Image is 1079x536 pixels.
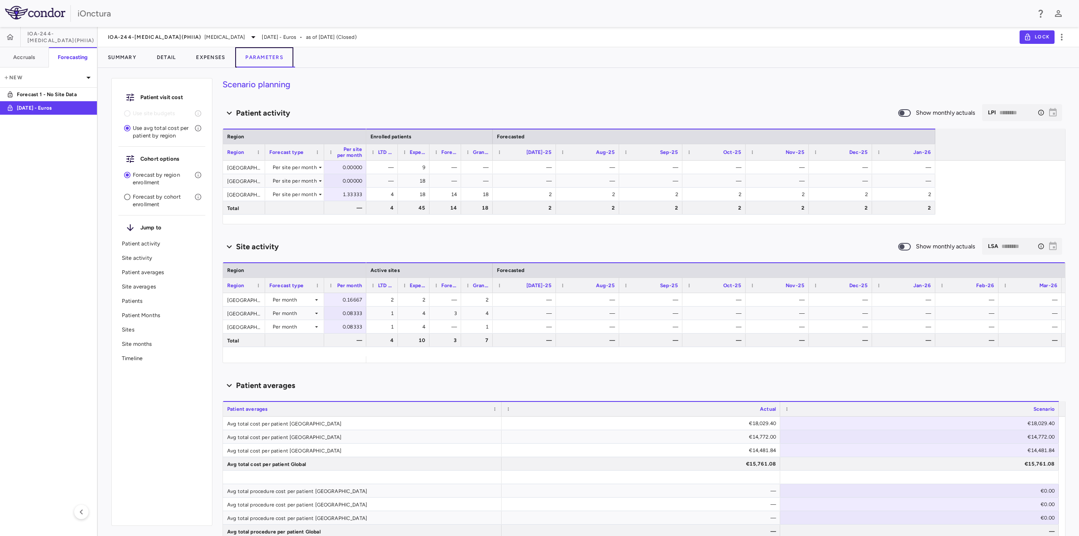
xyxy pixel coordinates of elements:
div: — [753,161,805,174]
span: Expected trial total [410,283,425,288]
div: Use avg total cost per patient by region [118,121,205,143]
div: — [690,307,741,320]
div: 1 [374,320,394,334]
span: Aug-25 [596,283,615,288]
div: — [880,320,931,334]
div: — [469,161,489,174]
div: — [627,307,678,320]
div: — [627,161,678,174]
div: Per site per month [273,188,317,201]
span: Expected trial total [410,149,425,155]
div: Avg total cost per patient [GEOGRAPHIC_DATA] [223,417,502,430]
div: Avg total procedure cost per patient [GEOGRAPHIC_DATA] [223,498,502,511]
div: 14 [437,201,457,215]
div: — [880,161,931,174]
p: Forecast by region enrollment [133,171,194,186]
span: Forecasted total [441,149,457,155]
span: [DATE] - Euros [262,33,296,41]
div: 2 [564,201,615,215]
span: Jan-26 [913,283,931,288]
span: IOA-244-[MEDICAL_DATA](PhIIa) [27,30,97,44]
div: 2 [880,201,931,215]
div: 2 [690,188,741,201]
div: — [753,174,805,188]
div: — [816,161,868,174]
span: IOA-244-[MEDICAL_DATA](PhIIa) [108,34,201,40]
div: — [437,293,457,307]
div: 2 [753,188,805,201]
span: [MEDICAL_DATA] [204,33,245,41]
span: Feb-26 [976,283,994,288]
span: Jan-26 [913,149,931,155]
div: Per month [273,293,313,307]
h6: Accruals [13,54,35,61]
div: — [1006,320,1058,334]
div: 2 [816,188,868,201]
span: Oct-25 [723,149,741,155]
div: — [943,334,994,347]
div: 0.16667 [332,293,362,307]
div: — [880,334,931,347]
div: — [469,174,489,188]
div: — [943,307,994,320]
div: Select the month to which you want to forecast sites. This does not affect the overall trial time... [1038,243,1044,250]
span: Dec-25 [849,149,868,155]
div: — [880,307,931,320]
div: €14,481.84 [509,444,776,457]
div: 2 [564,188,615,201]
div: — [500,320,552,334]
div: 18 [469,201,489,215]
div: 0.08333 [332,307,362,320]
div: — [816,320,868,334]
div: 4 [374,334,394,347]
div: €14,481.84 [788,444,1055,457]
div: [GEOGRAPHIC_DATA] [223,293,265,306]
div: Jump to [118,219,205,237]
p: Forecast 1 - No Site Data [17,91,79,98]
span: Region [227,267,244,273]
div: 10 [405,334,425,347]
div: 4 [469,307,489,320]
div: 2 [469,293,489,307]
div: — [564,320,615,334]
span: Forecasted [497,134,525,140]
div: — [564,174,615,188]
div: — [437,161,457,174]
div: Patient visit cost [118,89,205,106]
div: — [564,161,615,174]
div: — [332,201,362,215]
div: — [500,174,552,188]
span: LTD actual [378,149,394,155]
button: Parameters [235,47,293,67]
li: To use site budgets, you must enter enrollment by cohort for accuracy [118,106,205,121]
div: €15,761.08 [788,457,1055,471]
span: Forecasted [497,267,525,273]
div: — [564,334,615,347]
span: Actual [760,406,776,412]
span: [DATE]-25 [526,149,552,155]
p: Site averages [122,283,202,291]
div: 0.08333 [332,320,362,334]
div: — [627,293,678,307]
div: 18 [469,188,489,201]
div: 45 [405,201,425,215]
h6: Jump to [140,224,199,232]
span: Grand total [473,149,489,155]
div: Patients [118,294,205,308]
div: 4 [405,307,425,320]
div: — [437,174,457,188]
p: Patients [122,297,202,305]
span: Forecast type [269,283,303,288]
div: — [374,174,394,188]
span: Region [227,149,244,155]
div: Per month [273,307,313,320]
div: 2 [816,201,868,215]
span: as of [DATE] (Closed) [306,33,357,41]
div: — [500,293,552,307]
button: Detail [147,47,186,67]
div: 2 [627,188,678,201]
div: — [943,320,994,334]
div: [GEOGRAPHIC_DATA] [223,307,265,320]
div: — [332,334,362,347]
div: 1.33333 [332,188,362,201]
